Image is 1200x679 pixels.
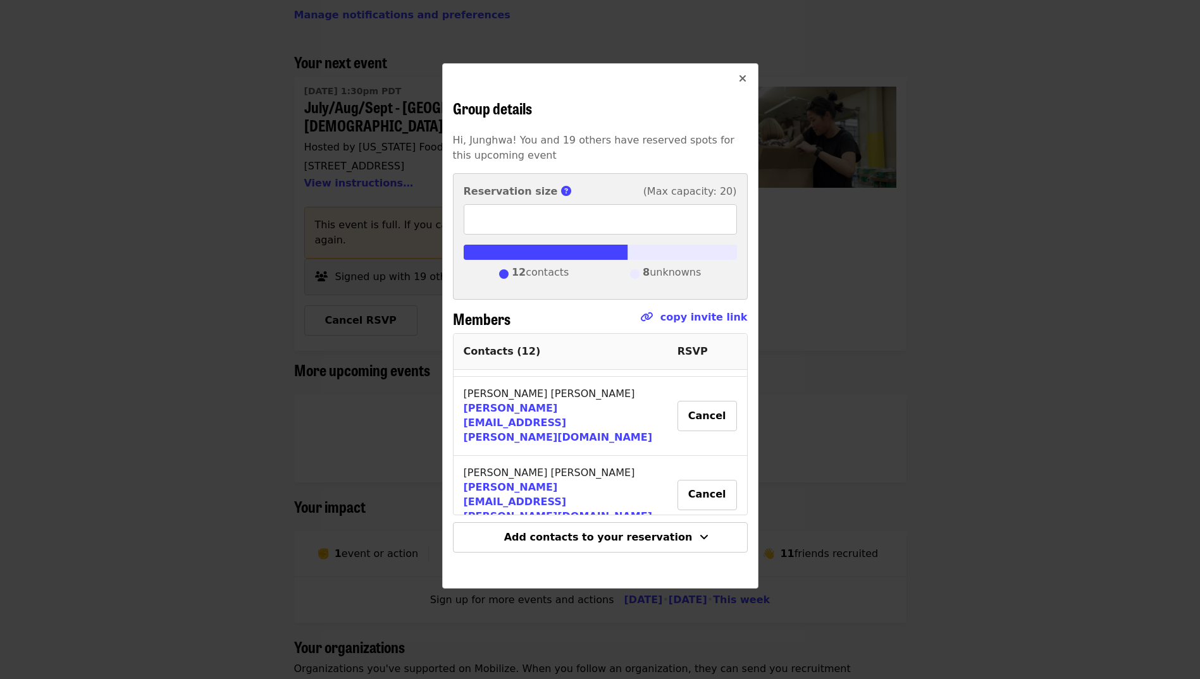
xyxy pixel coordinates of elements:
a: [PERSON_NAME][EMAIL_ADDRESS][PERSON_NAME][DOMAIN_NAME] [464,402,653,443]
span: unknowns [643,265,701,284]
strong: Reservation size [464,185,558,197]
i: link icon [640,311,653,323]
button: Add contacts to your reservation [453,522,748,553]
td: [PERSON_NAME] [PERSON_NAME] [454,377,667,456]
span: This is the number of group members you reserved spots for. [561,185,579,197]
button: Cancel [677,480,737,510]
span: Click to copy link! [640,310,748,333]
strong: 12 [512,266,526,278]
button: Close [727,64,758,94]
i: times icon [739,73,746,85]
a: [PERSON_NAME][EMAIL_ADDRESS][PERSON_NAME][DOMAIN_NAME] [464,481,653,522]
td: [PERSON_NAME] [PERSON_NAME] [454,456,667,535]
span: Hi, Junghwa! You and 19 others have reserved spots for this upcoming event [453,134,734,161]
i: angle-down icon [700,531,708,543]
th: RSVP [667,334,747,370]
span: (Max capacity: 20) [643,184,737,199]
span: Add contacts to your reservation [504,531,693,543]
strong: 8 [643,266,650,278]
span: contacts [512,265,569,284]
i: circle-question icon [561,185,571,197]
a: copy invite link [660,311,748,323]
th: Contacts ( 12 ) [454,334,667,370]
span: Members [453,307,510,329]
span: Group details [453,97,532,119]
button: Cancel [677,401,737,431]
